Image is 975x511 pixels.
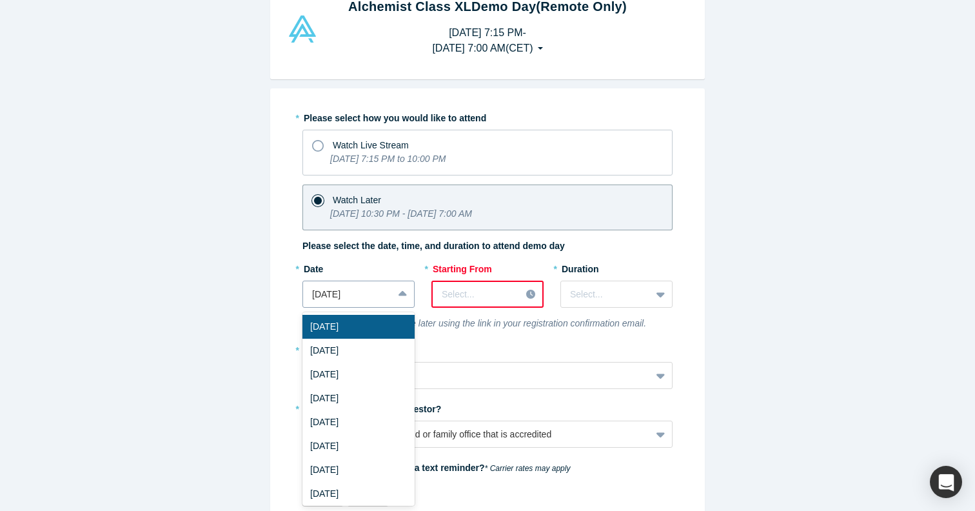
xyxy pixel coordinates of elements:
[302,398,673,416] label: Are you an accredited investor?
[302,318,646,328] i: You can change your choice later using the link in your registration confirmation email.
[330,154,446,164] i: [DATE] 7:15 PM to 10:00 PM
[302,107,673,125] label: Please select how you would like to attend
[312,428,642,441] div: Yes, I represent a VC, fund or family office that is accredited
[302,386,415,410] div: [DATE]
[560,258,673,276] label: Duration
[302,434,415,458] div: [DATE]
[302,339,673,357] label: What will be your role?
[287,15,318,43] img: Alchemist Vault Logo
[302,363,415,386] div: [DATE]
[302,482,415,506] div: [DATE]
[302,458,415,482] div: [DATE]
[419,21,556,61] button: [DATE] 7:15 PM-[DATE] 7:00 AM(CET)
[333,140,409,150] span: Watch Live Stream
[302,315,415,339] div: [DATE]
[485,464,571,473] em: * Carrier rates may apply
[302,457,673,475] label: Would you like to receive a text reminder?
[330,208,472,219] i: [DATE] 10:30 PM - [DATE] 7:00 AM
[302,239,565,253] label: Please select the date, time, and duration to attend demo day
[333,195,381,205] span: Watch Later
[302,339,415,363] div: [DATE]
[302,258,415,276] label: Date
[302,410,415,434] div: [DATE]
[431,258,492,276] label: Starting From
